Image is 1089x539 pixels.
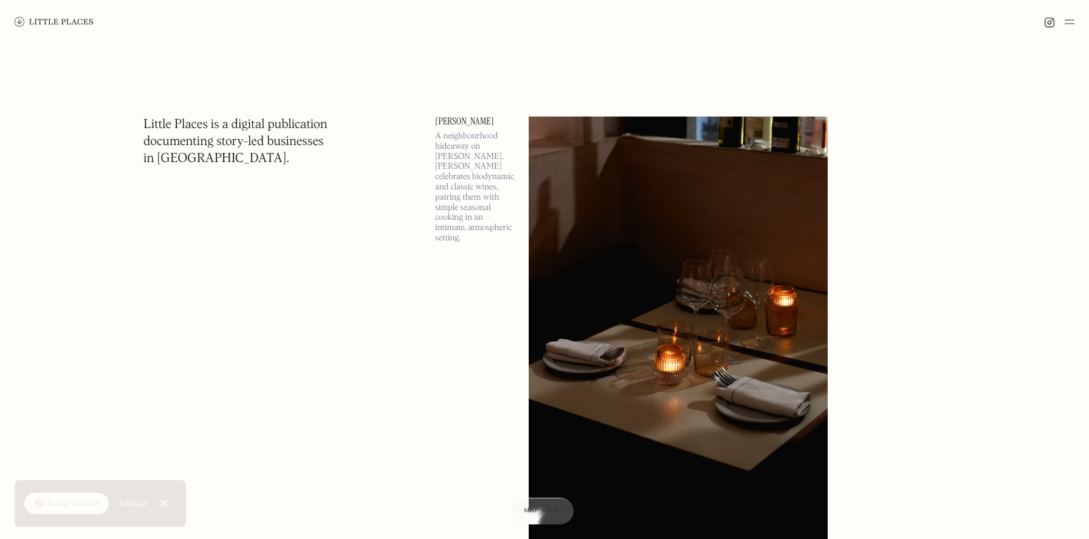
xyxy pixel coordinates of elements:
a: Map view [510,498,574,524]
a: Close Cookie Popup [152,491,176,515]
div: Settings [119,499,147,507]
h1: Little Places is a digital publication documenting story-led businesses in [GEOGRAPHIC_DATA]. [143,117,328,168]
div: 🍪 Accept cookies [34,498,99,510]
span: Map view [524,507,560,514]
p: A neighbourhood hideaway on [PERSON_NAME], [PERSON_NAME] celebrates biodynamic and classic wines,... [435,131,514,243]
a: [PERSON_NAME] [435,117,514,126]
a: Settings [119,490,147,517]
a: 🍪 Accept cookies [24,493,109,515]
